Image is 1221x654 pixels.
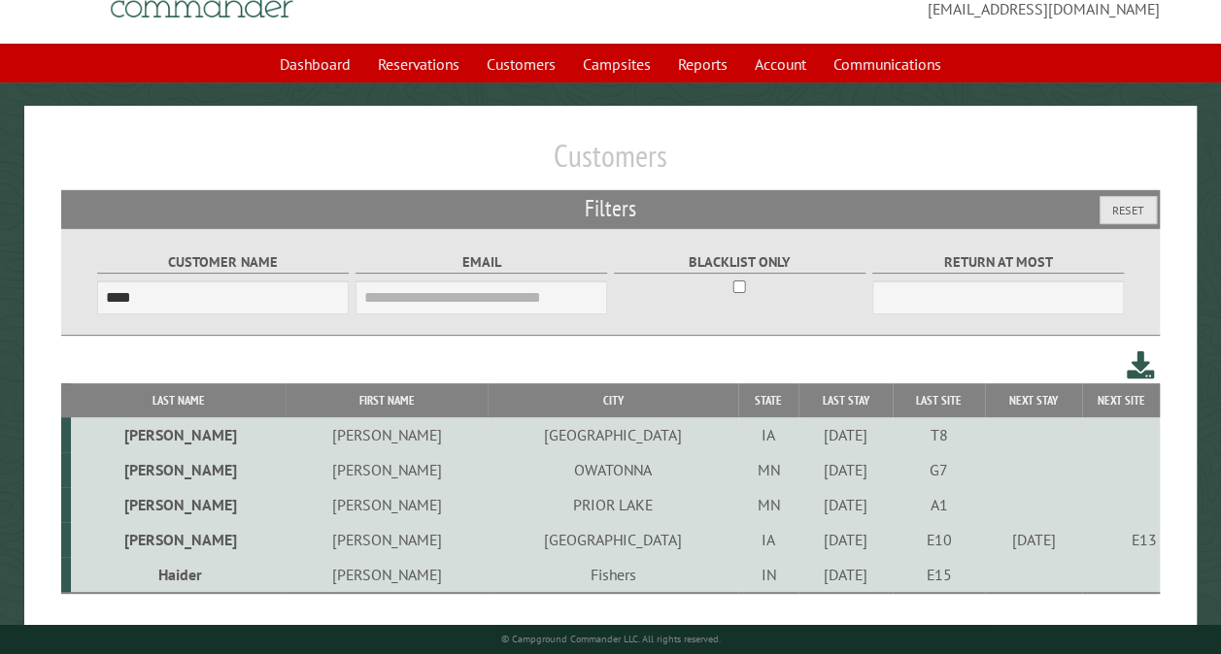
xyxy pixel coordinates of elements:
td: [PERSON_NAME] [71,417,286,452]
div: [DATE] [801,565,889,584]
td: [PERSON_NAME] [286,452,488,487]
td: [PERSON_NAME] [286,487,488,522]
td: IA [738,522,798,557]
th: Next Stay [985,383,1082,417]
label: Return at most [872,251,1124,274]
small: © Campground Commander LLC. All rights reserved. [501,633,721,645]
a: Reports [666,46,739,82]
td: E10 [893,522,985,557]
td: [PERSON_NAME] [286,557,488,593]
td: IN [738,557,798,593]
div: [DATE] [801,530,889,549]
div: [DATE] [801,460,889,479]
td: [GEOGRAPHIC_DATA] [488,522,738,557]
label: Blacklist only [614,251,865,274]
a: Account [743,46,818,82]
th: Next Site [1082,383,1160,417]
a: Customers [475,46,567,82]
label: Email [356,251,607,274]
label: Customer Name [97,251,349,274]
button: Reset [1100,196,1157,224]
td: IA [738,417,798,452]
div: [DATE] [801,425,889,444]
td: A1 [893,487,985,522]
td: [PERSON_NAME] [71,452,286,487]
td: E13 [1082,522,1160,557]
a: Reservations [366,46,471,82]
a: Communications [822,46,953,82]
td: [GEOGRAPHIC_DATA] [488,417,738,452]
td: [PERSON_NAME] [71,522,286,557]
th: City [488,383,738,417]
td: T8 [893,417,985,452]
td: OWATONNA [488,452,738,487]
td: MN [738,487,798,522]
td: [PERSON_NAME] [286,522,488,557]
th: Last Site [893,383,985,417]
td: MN [738,452,798,487]
h2: Filters [61,190,1160,227]
td: E15 [893,557,985,593]
a: Download this customer list (.csv) [1127,347,1155,383]
h1: Customers [61,137,1160,190]
th: State [738,383,798,417]
td: Fishers [488,557,738,593]
td: PRIOR LAKE [488,487,738,522]
div: [DATE] [801,495,889,514]
td: G7 [893,452,985,487]
th: First Name [286,383,488,417]
th: Last Stay [798,383,893,417]
a: Campsites [571,46,662,82]
th: Last Name [71,383,286,417]
a: Dashboard [268,46,362,82]
td: [PERSON_NAME] [71,487,286,522]
td: [PERSON_NAME] [286,417,488,452]
div: [DATE] [988,530,1079,549]
td: Haider [71,557,286,593]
